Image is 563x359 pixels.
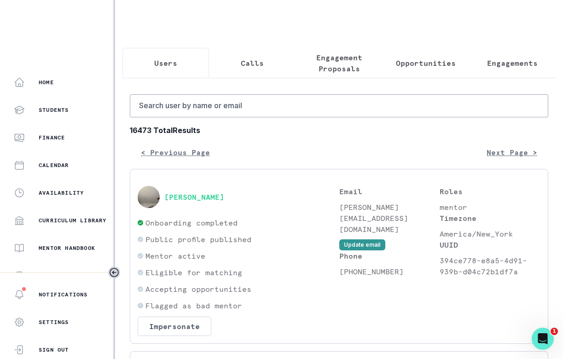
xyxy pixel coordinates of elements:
[108,266,120,278] button: Toggle sidebar
[39,291,88,298] p: Notifications
[138,317,211,336] button: Impersonate
[440,202,540,213] p: mentor
[145,217,238,228] p: Onboarding completed
[339,239,385,250] button: Update email
[440,228,540,239] p: America/New_York
[440,213,540,224] p: Timezone
[39,106,69,114] p: Students
[145,284,251,295] p: Accepting opportunities
[303,52,374,74] p: Engagement Proposals
[440,239,540,250] p: UUID
[39,162,69,169] p: Calendar
[476,143,548,162] button: Next Page >
[145,234,251,245] p: Public profile published
[130,143,221,162] button: < Previous Page
[440,186,540,197] p: Roles
[145,250,205,261] p: Mentor active
[39,272,84,279] p: Admin Retool
[339,266,440,277] p: [PHONE_NUMBER]
[551,328,558,335] span: 1
[339,186,440,197] p: Email
[396,58,456,69] p: Opportunities
[39,189,84,197] p: Availability
[154,58,177,69] p: Users
[145,267,242,278] p: Eligible for matching
[39,244,95,252] p: Mentor Handbook
[39,346,69,353] p: Sign Out
[532,328,554,350] iframe: Intercom live chat
[39,217,107,224] p: Curriculum Library
[241,58,264,69] p: Calls
[440,255,540,277] p: 394ce778-e8a5-4d91-939b-d04c72b1df7a
[145,300,242,311] p: Flagged as bad mentor
[164,192,224,202] button: [PERSON_NAME]
[39,79,54,86] p: Home
[39,318,69,326] p: Settings
[130,125,548,136] b: 16473 Total Results
[339,202,440,235] p: [PERSON_NAME][EMAIL_ADDRESS][DOMAIN_NAME]
[39,134,65,141] p: Finance
[339,250,440,261] p: Phone
[487,58,538,69] p: Engagements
